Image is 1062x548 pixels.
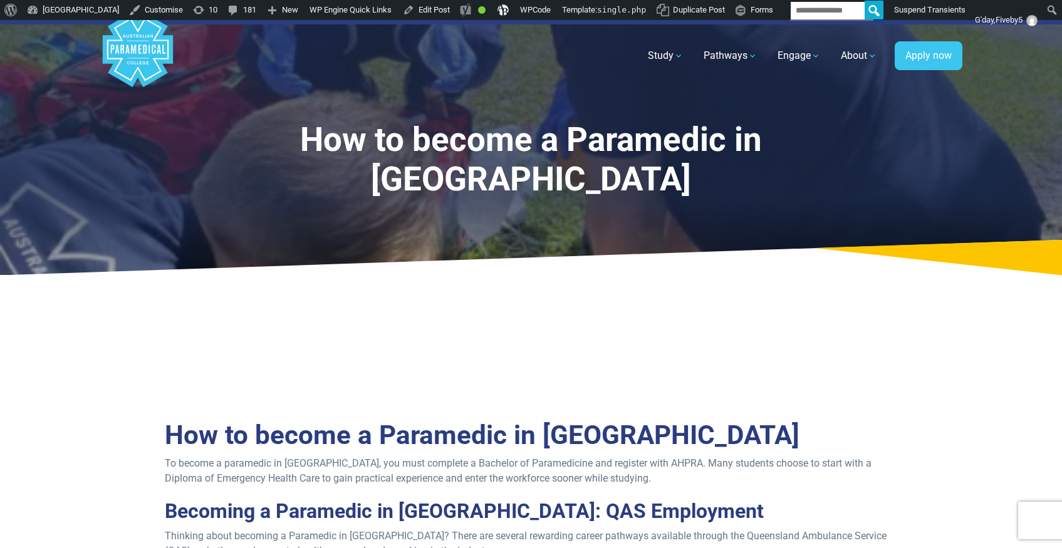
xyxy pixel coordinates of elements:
[996,15,1023,24] span: Fiveby5
[100,24,175,88] a: Australian Paramedical College
[833,38,885,73] a: About
[208,120,855,200] h1: How to become a Paramedic in [GEOGRAPHIC_DATA]
[165,420,898,452] h3: How to become a Paramedic in [GEOGRAPHIC_DATA]
[696,38,765,73] a: Pathways
[165,499,898,523] h2: Becoming a Paramedic in [GEOGRAPHIC_DATA]: QAS Employment
[895,41,962,70] a: Apply now
[640,38,691,73] a: Study
[770,38,828,73] a: Engage
[165,456,898,486] p: To become a paramedic in [GEOGRAPHIC_DATA], you must complete a Bachelor of Paramedicine and regi...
